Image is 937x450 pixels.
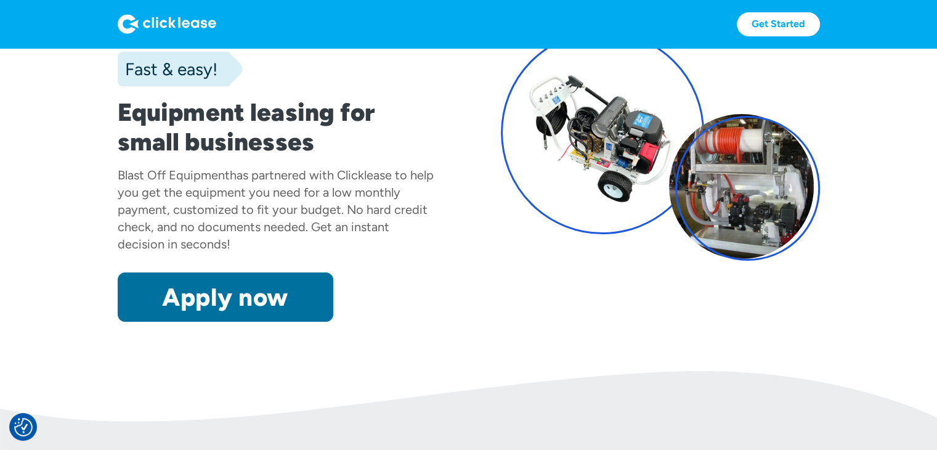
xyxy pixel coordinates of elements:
[14,418,33,436] button: Consent Preferences
[118,168,434,252] div: has partnered with Clicklease to help you get the equipment you need for a low monthly payment, c...
[118,272,333,322] a: Apply now
[118,168,230,182] div: Blast Off Equipment
[737,12,820,36] a: Get Started
[118,14,216,34] img: Logo
[118,97,437,157] h1: Equipment leasing for small businesses
[118,57,217,81] div: Fast & easy!
[14,418,33,436] img: Revisit consent button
